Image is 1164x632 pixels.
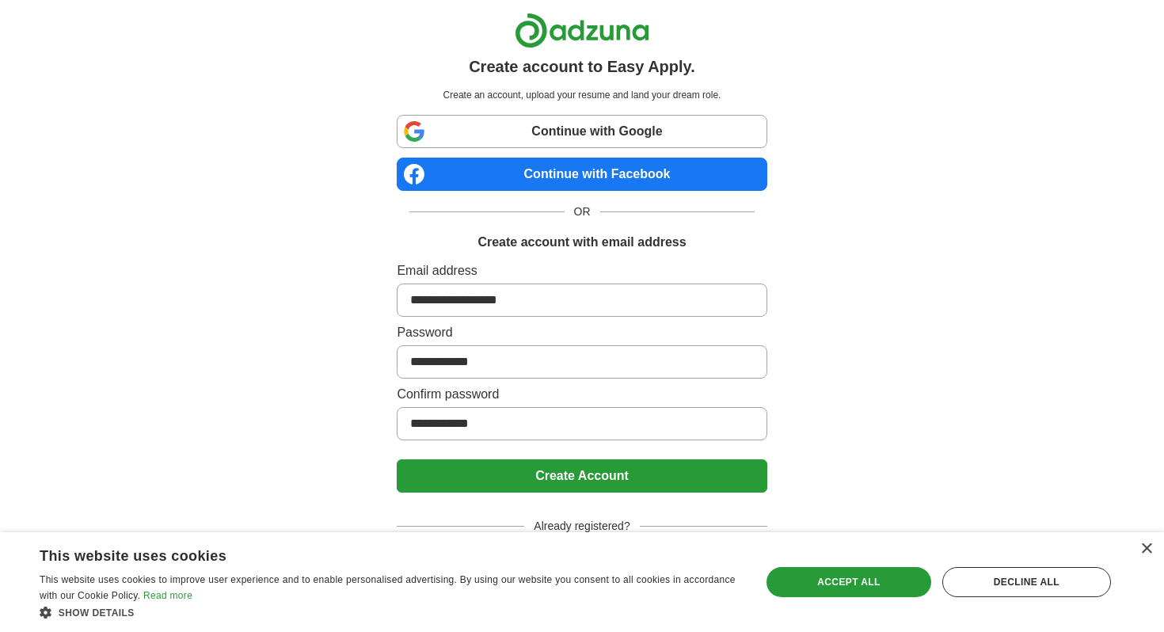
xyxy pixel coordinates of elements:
[397,459,766,493] button: Create Account
[59,607,135,619] span: Show details
[40,542,700,565] div: This website uses cookies
[942,567,1111,597] div: Decline all
[1140,543,1152,555] div: Close
[400,88,763,102] p: Create an account, upload your resume and land your dream role.
[397,261,766,280] label: Email address
[40,574,736,601] span: This website uses cookies to improve user experience and to enable personalised advertising. By u...
[143,590,192,601] a: Read more, opens a new window
[515,13,649,48] img: Adzuna logo
[766,567,931,597] div: Accept all
[524,518,639,535] span: Already registered?
[40,604,740,620] div: Show details
[477,233,686,252] h1: Create account with email address
[397,158,766,191] a: Continue with Facebook
[565,204,600,220] span: OR
[397,115,766,148] a: Continue with Google
[397,385,766,404] label: Confirm password
[469,55,695,78] h1: Create account to Easy Apply.
[397,323,766,342] label: Password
